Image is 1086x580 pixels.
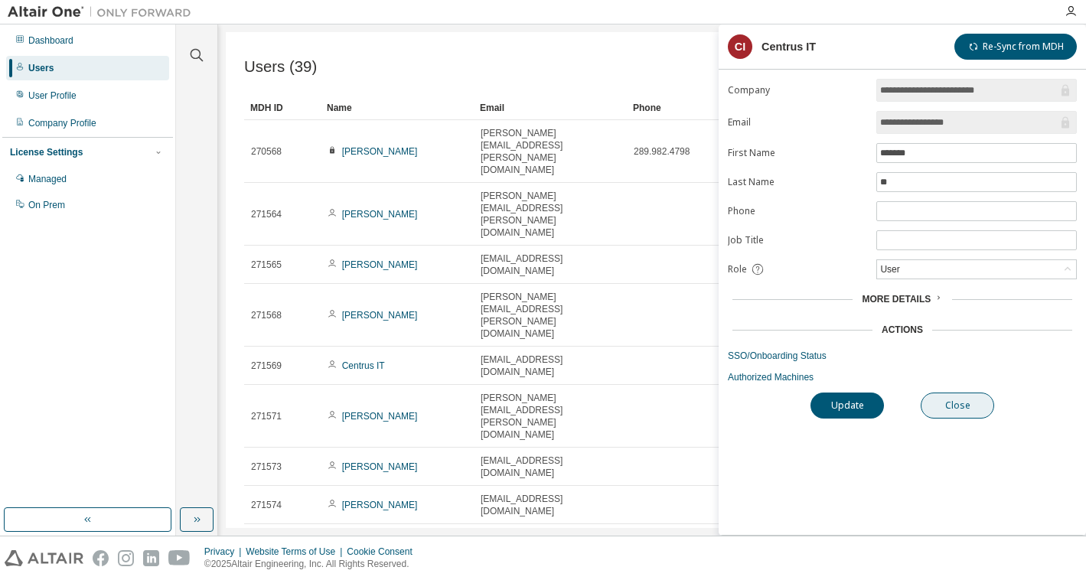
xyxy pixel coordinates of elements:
[244,58,317,76] span: Users (39)
[633,96,774,120] div: Phone
[93,550,109,566] img: facebook.svg
[862,294,931,305] span: More Details
[342,461,418,472] a: [PERSON_NAME]
[481,253,620,277] span: [EMAIL_ADDRESS][DOMAIN_NAME]
[878,261,902,278] div: User
[8,5,199,20] img: Altair One
[342,360,385,371] a: Centrus IT
[204,558,422,571] p: © 2025 Altair Engineering, Inc. All Rights Reserved.
[5,550,83,566] img: altair_logo.svg
[28,117,96,129] div: Company Profile
[342,310,418,321] a: [PERSON_NAME]
[327,96,468,120] div: Name
[480,96,621,120] div: Email
[728,176,867,188] label: Last Name
[728,263,747,275] span: Role
[728,234,867,246] label: Job Title
[118,550,134,566] img: instagram.svg
[28,90,77,102] div: User Profile
[251,259,282,271] span: 271565
[342,209,418,220] a: [PERSON_NAME]
[246,546,347,558] div: Website Terms of Use
[251,208,282,220] span: 271564
[342,146,418,157] a: [PERSON_NAME]
[250,96,315,120] div: MDH ID
[251,360,282,372] span: 271569
[28,199,65,211] div: On Prem
[481,493,620,517] span: [EMAIL_ADDRESS][DOMAIN_NAME]
[204,546,246,558] div: Privacy
[728,84,867,96] label: Company
[882,324,923,336] div: Actions
[10,146,83,158] div: License Settings
[634,145,690,158] span: 289.982.4798
[728,205,867,217] label: Phone
[251,145,282,158] span: 270568
[810,393,884,419] button: Update
[143,550,159,566] img: linkedin.svg
[342,259,418,270] a: [PERSON_NAME]
[251,410,282,422] span: 271571
[481,392,620,441] span: [PERSON_NAME][EMAIL_ADDRESS][PERSON_NAME][DOMAIN_NAME]
[28,34,73,47] div: Dashboard
[481,455,620,479] span: [EMAIL_ADDRESS][DOMAIN_NAME]
[251,461,282,473] span: 271573
[728,34,752,59] div: CI
[728,147,867,159] label: First Name
[728,350,1077,362] a: SSO/Onboarding Status
[728,371,1077,383] a: Authorized Machines
[954,34,1077,60] button: Re-Sync from MDH
[168,550,191,566] img: youtube.svg
[28,62,54,74] div: Users
[877,260,1076,279] div: User
[921,393,994,419] button: Close
[342,411,418,422] a: [PERSON_NAME]
[347,546,421,558] div: Cookie Consent
[481,354,620,378] span: [EMAIL_ADDRESS][DOMAIN_NAME]
[28,173,67,185] div: Managed
[251,499,282,511] span: 271574
[481,291,620,340] span: [PERSON_NAME][EMAIL_ADDRESS][PERSON_NAME][DOMAIN_NAME]
[481,190,620,239] span: [PERSON_NAME][EMAIL_ADDRESS][PERSON_NAME][DOMAIN_NAME]
[342,500,418,510] a: [PERSON_NAME]
[481,127,620,176] span: [PERSON_NAME][EMAIL_ADDRESS][PERSON_NAME][DOMAIN_NAME]
[728,116,867,129] label: Email
[762,41,816,53] div: Centrus IT
[251,309,282,321] span: 271568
